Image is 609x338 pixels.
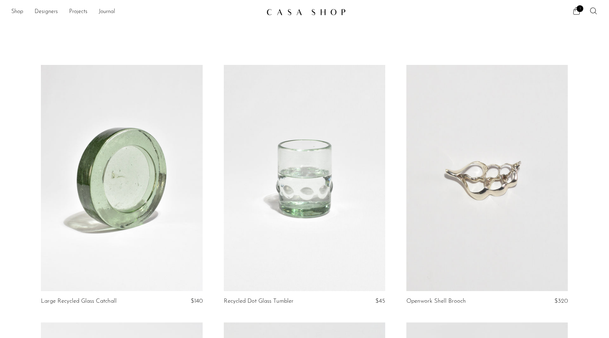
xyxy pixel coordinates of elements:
[554,298,568,304] span: $320
[69,7,87,17] a: Projects
[577,5,583,12] span: 1
[11,7,23,17] a: Shop
[35,7,58,17] a: Designers
[375,298,385,304] span: $45
[11,6,261,18] nav: Desktop navigation
[406,298,466,304] a: Openwork Shell Brooch
[11,6,261,18] ul: NEW HEADER MENU
[41,298,117,304] a: Large Recycled Glass Catchall
[224,298,294,304] a: Recycled Dot Glass Tumbler
[99,7,115,17] a: Journal
[191,298,203,304] span: $140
